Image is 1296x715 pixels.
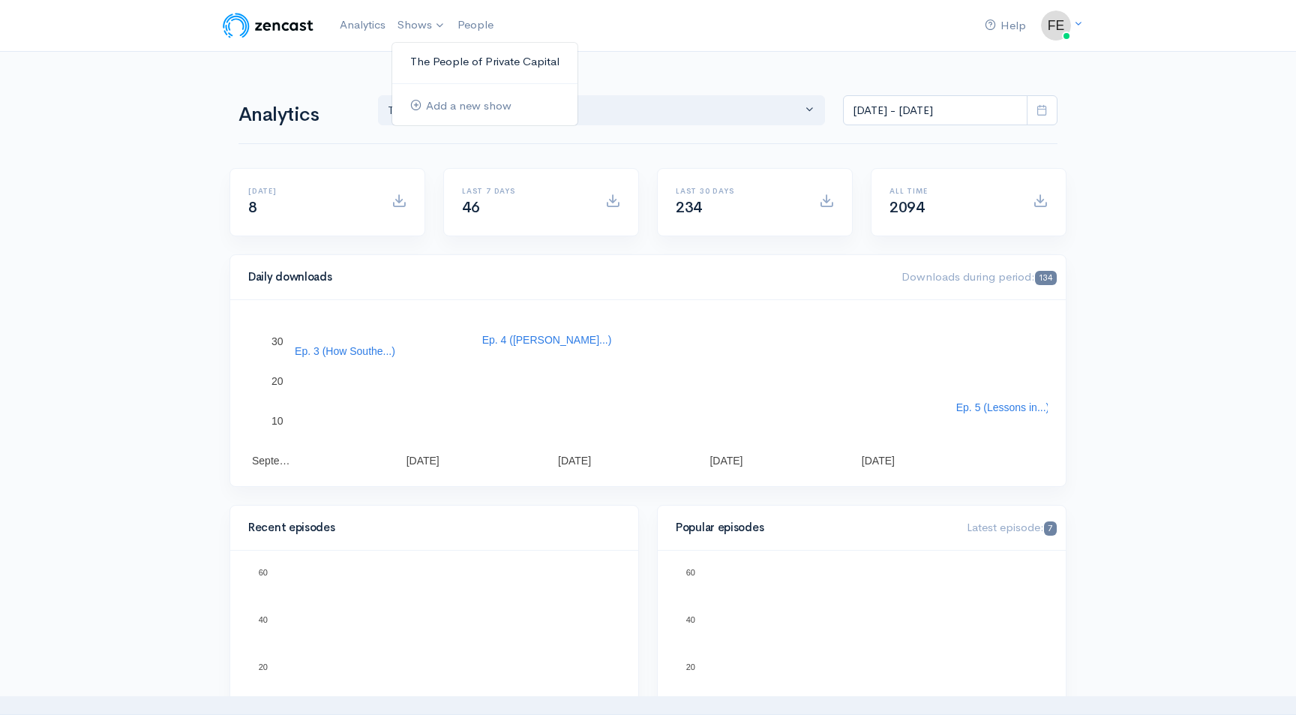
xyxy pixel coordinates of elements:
[424,623,444,632] text: Ep. 3
[248,187,373,195] h6: [DATE]
[676,198,702,217] span: 234
[392,93,577,119] a: Add a new show
[462,198,479,217] span: 46
[862,455,895,467] text: [DATE]
[1041,11,1071,41] img: ...
[248,271,883,284] h4: Daily downloads
[482,334,612,346] text: Ep. 4 ([PERSON_NAME]...)
[1035,271,1057,285] span: 134
[686,615,695,624] text: 40
[248,318,1048,468] svg: A chart.
[686,568,695,577] text: 60
[967,520,1057,534] span: Latest episode:
[248,198,257,217] span: 8
[451,9,499,41] a: People
[391,42,578,126] ul: Shows
[334,9,391,41] a: Analytics
[248,521,611,534] h4: Recent episodes
[852,678,871,687] text: Ep. 2
[220,11,316,41] img: ZenCast Logo
[271,375,283,387] text: 20
[238,104,360,126] h1: Analytics
[378,95,825,126] button: The People of Private Cap...
[271,415,283,427] text: 10
[252,455,290,467] text: Septe…
[789,623,808,632] text: Ep. 3
[709,455,742,467] text: [DATE]
[686,662,695,671] text: 20
[901,269,1057,284] span: Downloads during period:
[406,455,439,467] text: [DATE]
[726,609,745,618] text: Ep. 4
[462,187,587,195] h6: Last 7 days
[1044,521,1057,536] span: 7
[361,678,381,687] text: Ep. 2
[388,102,802,119] div: The People of Private Cap...
[676,187,801,195] h6: Last 30 days
[956,401,1050,413] text: Ep. 5 (Lessons in...)
[259,662,268,671] text: 20
[979,10,1032,42] a: Help
[889,187,1015,195] h6: All time
[558,455,591,467] text: [DATE]
[392,49,577,75] a: The People of Private Capital
[259,568,268,577] text: 60
[676,521,949,534] h4: Popular episodes
[391,9,451,42] a: Shows
[271,335,283,347] text: 30
[487,609,507,618] text: Ep. 4
[843,95,1027,126] input: analytics date range selector
[889,198,924,217] span: 2094
[295,345,395,357] text: Ep. 3 (How Southe...)
[259,615,268,624] text: 40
